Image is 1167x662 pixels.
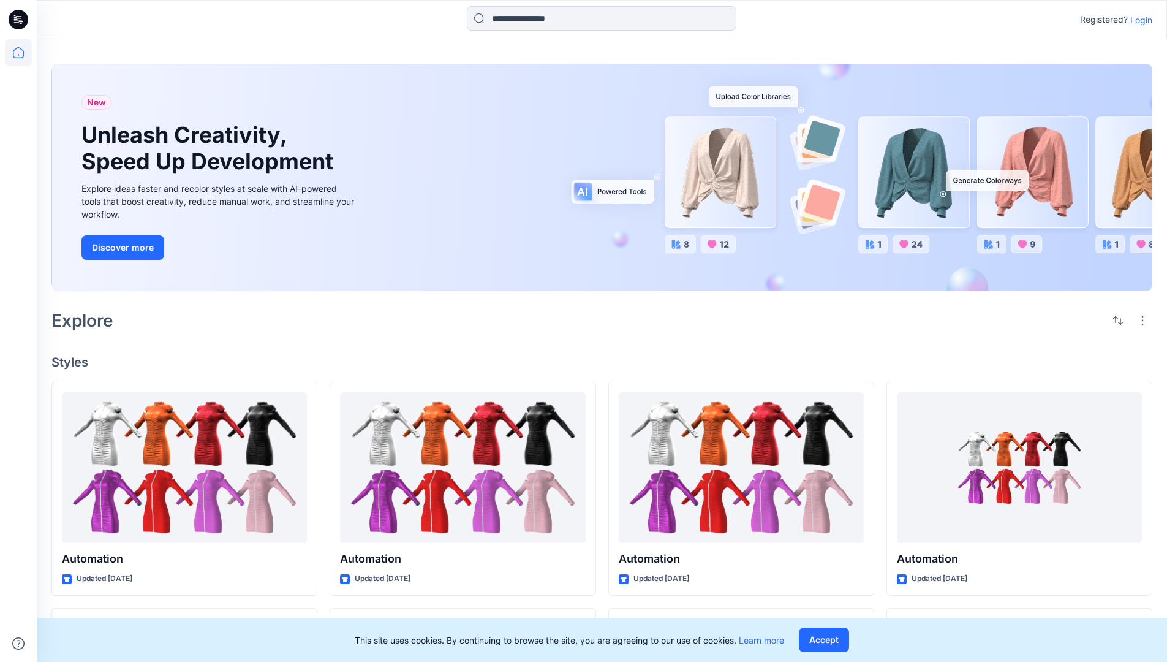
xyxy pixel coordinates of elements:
[619,550,864,568] p: Automation
[81,182,357,221] div: Explore ideas faster and recolor styles at scale with AI-powered tools that boost creativity, red...
[62,392,307,544] a: Automation
[1130,13,1152,26] p: Login
[799,628,849,652] button: Accept
[897,550,1142,568] p: Automation
[51,311,113,330] h2: Explore
[739,635,784,645] a: Learn more
[81,235,357,260] a: Discover more
[897,392,1142,544] a: Automation
[619,392,864,544] a: Automation
[51,355,1152,370] h4: Styles
[355,573,410,585] p: Updated [DATE]
[633,573,689,585] p: Updated [DATE]
[62,550,307,568] p: Automation
[340,392,585,544] a: Automation
[77,573,132,585] p: Updated [DATE]
[81,235,164,260] button: Discover more
[87,95,106,110] span: New
[912,573,967,585] p: Updated [DATE]
[340,550,585,568] p: Automation
[1080,12,1128,27] p: Registered?
[355,634,784,647] p: This site uses cookies. By continuing to browse the site, you are agreeing to our use of cookies.
[81,122,339,175] h1: Unleash Creativity, Speed Up Development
